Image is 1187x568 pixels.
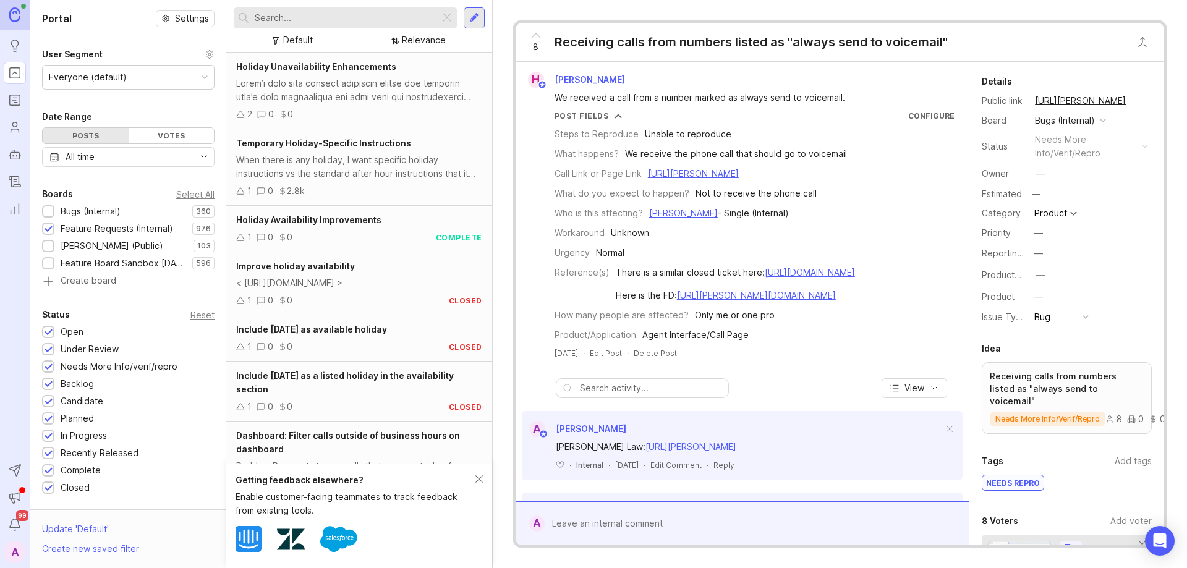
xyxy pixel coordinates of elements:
[42,47,103,62] div: User Segment
[42,276,215,287] a: Create board
[555,111,609,121] div: Post Fields
[156,10,215,27] button: Settings
[556,440,943,454] div: [PERSON_NAME] Law:
[61,429,107,443] div: In Progress
[644,460,645,470] div: ·
[707,460,708,470] div: ·
[236,526,262,552] img: Intercom logo
[43,128,129,143] div: Posts
[226,315,492,362] a: Include [DATE] as available holiday100closed
[66,150,95,164] div: All time
[625,147,847,161] div: We receive the phone call that should go to voicemail
[247,184,252,198] div: 1
[49,70,127,84] div: Everyone (default)
[555,111,623,121] button: Post Fields
[616,266,855,279] div: There is a similar closed ticket here:
[236,276,482,290] div: < [URL][DOMAIN_NAME] >
[538,430,548,439] img: member badge
[247,340,252,354] div: 1
[583,348,585,358] div: ·
[42,11,72,26] h1: Portal
[61,412,94,425] div: Planned
[590,348,622,358] div: Edit Post
[4,116,26,138] a: Users
[4,514,26,536] button: Notifications
[982,454,1003,468] div: Tags
[436,232,482,243] div: complete
[236,61,396,72] span: Holiday Unavailability Enhancements
[528,72,544,88] div: H
[1130,30,1155,54] button: Close button
[995,414,1100,424] span: needs more info/verif/repro
[1034,290,1043,303] div: —
[287,108,293,121] div: 0
[255,11,435,25] input: Search...
[268,184,273,198] div: 0
[196,206,211,216] p: 360
[982,190,1022,198] div: Estimated
[236,459,482,486] div: Problem Pro wants to see calls that come outside of business hours. We can't. # Solution Allow fi...
[1145,526,1175,556] div: Open Intercom Messenger
[1035,114,1095,127] div: Bugs (Internal)
[247,400,252,413] div: 1
[268,400,273,413] div: 0
[608,460,610,470] div: ·
[176,191,215,198] div: Select All
[522,421,626,437] a: A[PERSON_NAME]
[4,459,26,481] button: Send to Autopilot
[236,261,355,271] span: Improve holiday availability
[61,360,177,373] div: Needs More Info/verif/repro
[611,226,649,240] div: Unknown
[556,423,626,434] span: [PERSON_NAME]
[1036,268,1045,282] div: —
[677,290,836,300] a: [URL][PERSON_NAME][DOMAIN_NAME]
[268,108,274,121] div: 0
[648,168,739,179] a: [URL][PERSON_NAME]
[236,490,475,517] div: Enable customer-facing teammates to track feedback from existing tools.
[982,341,1001,356] div: Idea
[1149,415,1165,423] div: 0
[197,241,211,251] p: 103
[596,246,624,260] div: Normal
[247,108,252,121] div: 2
[61,377,94,391] div: Backlog
[4,171,26,193] a: Changelog
[529,421,545,437] div: A
[268,340,273,354] div: 0
[982,248,1048,258] label: Reporting Team
[268,294,273,307] div: 0
[650,460,702,470] div: Edit Comment
[882,378,947,398] button: View
[247,231,252,244] div: 1
[634,348,677,358] div: Delete Post
[226,129,492,206] a: Temporary Holiday-Specific InstructionsWhen there is any holiday, I want specific holiday instruc...
[61,325,83,339] div: Open
[61,342,119,356] div: Under Review
[1034,209,1067,218] div: Product
[1028,186,1044,202] div: —
[982,206,1025,220] div: Category
[449,295,482,306] div: closed
[4,486,26,509] button: Announcements
[645,127,731,141] div: Unable to reproduce
[4,541,26,563] button: A
[42,522,109,542] div: Update ' Default '
[555,91,944,104] div: We received a call from a number marked as always send to voicemail.
[537,80,547,90] img: member badge
[9,7,20,22] img: Canny Home
[982,291,1015,302] label: Product
[1115,454,1152,468] div: Add tags
[982,114,1025,127] div: Board
[521,72,635,88] a: H[PERSON_NAME]
[982,167,1025,180] div: Owner
[1034,226,1043,240] div: —
[1065,542,1077,552] p: Tip
[320,520,357,557] img: Salesforce logo
[555,328,636,342] div: Product/Application
[555,246,590,260] div: Urgency
[236,473,475,487] div: Getting feedback elsewhere?
[287,340,292,354] div: 0
[555,167,642,180] div: Call Link or Page Link
[190,312,215,318] div: Reset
